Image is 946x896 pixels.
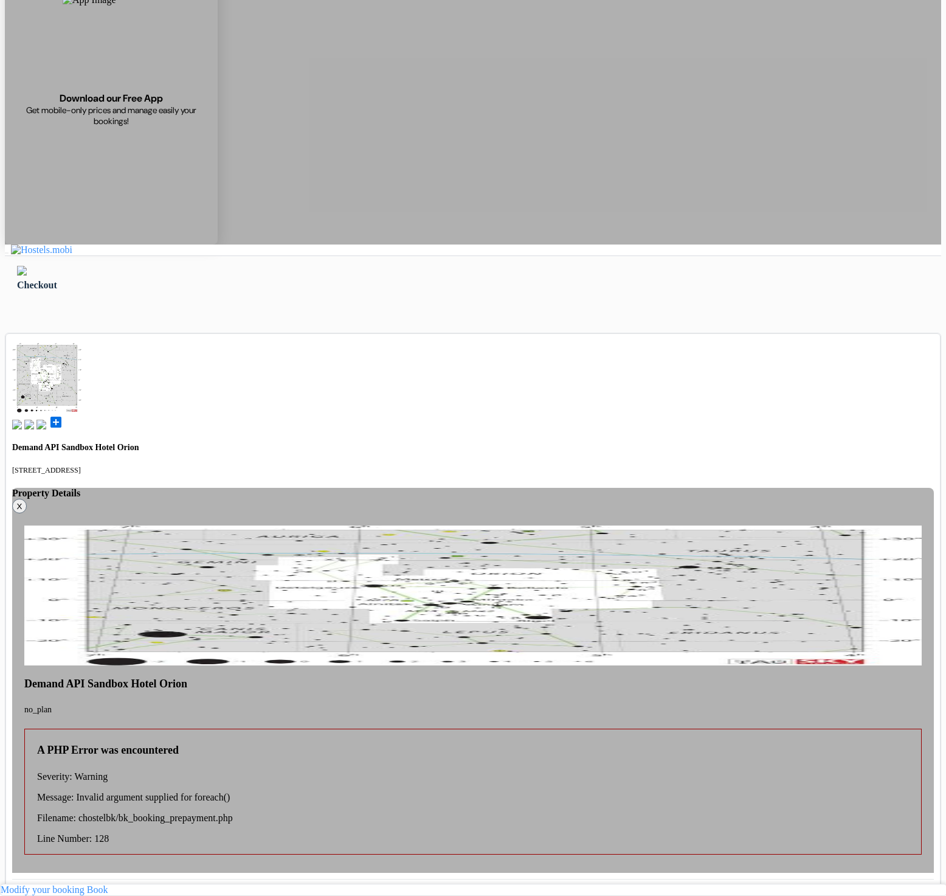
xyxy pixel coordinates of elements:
[12,499,27,513] button: X
[24,420,34,429] img: music.svg
[19,105,204,127] span: Get mobile-only prices and manage easily your bookings!
[37,744,921,757] h4: A PHP Error was encountered
[87,884,108,895] a: Book
[12,466,81,474] small: [STREET_ADDRESS]
[49,421,63,431] a: add_box
[37,771,921,782] p: Severity: Warning
[36,420,46,429] img: truck.svg
[24,705,922,715] p: no_plan
[24,678,922,690] h4: Demand API Sandbox Hotel Orion
[17,266,27,276] img: left_arrow.svg
[37,813,921,824] p: Filename: chostelbk/bk_booking_prepayment.php
[12,488,934,499] h4: Property Details
[37,833,921,844] p: Line Number: 128
[12,443,934,453] h4: Demand API Sandbox Hotel Orion
[49,415,63,429] span: add_box
[12,420,22,429] img: book.svg
[37,792,921,803] p: Message: Invalid argument supplied for foreach()
[60,92,163,105] span: Download our Free App
[17,280,57,290] span: Checkout
[1,884,85,895] a: Modify your booking
[11,245,72,255] img: Hostels.mobi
